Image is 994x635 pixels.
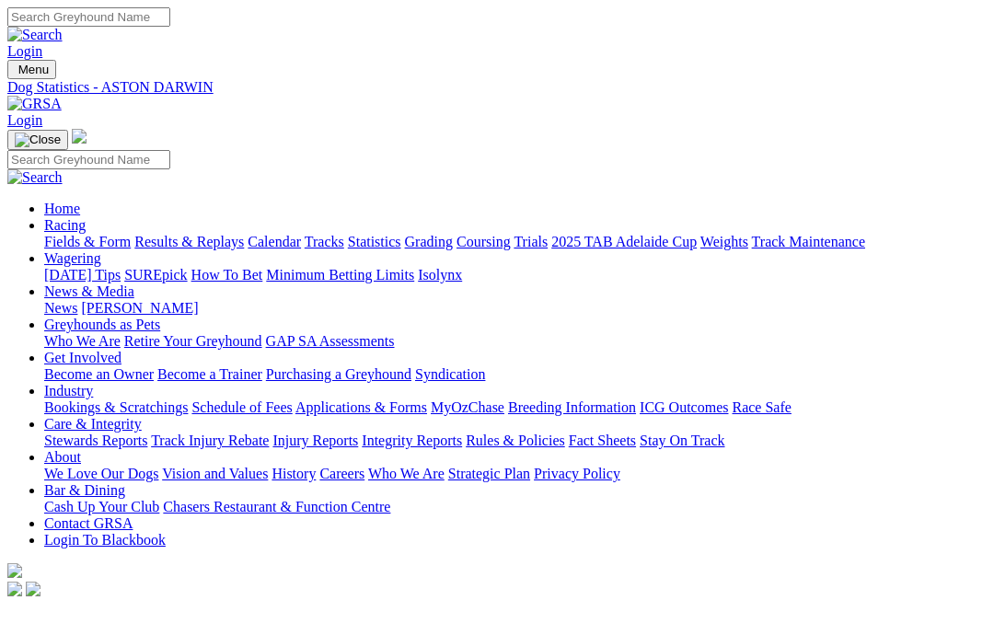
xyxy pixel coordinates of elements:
a: Careers [319,466,364,481]
a: Rules & Policies [466,433,565,448]
a: Strategic Plan [448,466,530,481]
a: Results & Replays [134,234,244,249]
a: Coursing [457,234,511,249]
input: Search [7,150,170,169]
a: Purchasing a Greyhound [266,366,411,382]
div: Greyhounds as Pets [44,333,987,350]
a: Bar & Dining [44,482,125,498]
a: Statistics [348,234,401,249]
a: Become a Trainer [157,366,262,382]
img: logo-grsa-white.png [7,563,22,578]
a: Injury Reports [272,433,358,448]
div: Industry [44,399,987,416]
div: Get Involved [44,366,987,383]
a: Race Safe [732,399,791,415]
a: Track Injury Rebate [151,433,269,448]
a: MyOzChase [431,399,504,415]
a: News [44,300,77,316]
a: Who We Are [368,466,445,481]
a: Fields & Form [44,234,131,249]
a: Isolynx [418,267,462,283]
a: Login [7,43,42,59]
a: Trials [514,234,548,249]
a: Integrity Reports [362,433,462,448]
a: Contact GRSA [44,515,133,531]
input: Search [7,7,170,27]
a: Home [44,201,80,216]
a: News & Media [44,283,134,299]
img: Search [7,27,63,43]
img: logo-grsa-white.png [72,129,87,144]
a: Breeding Information [508,399,636,415]
div: Wagering [44,267,987,283]
a: 2025 TAB Adelaide Cup [551,234,697,249]
a: Weights [700,234,748,249]
div: Bar & Dining [44,499,987,515]
a: Industry [44,383,93,398]
a: Minimum Betting Limits [266,267,414,283]
a: Cash Up Your Club [44,499,159,514]
a: Stewards Reports [44,433,147,448]
a: Racing [44,217,86,233]
button: Toggle navigation [7,60,56,79]
div: About [44,466,987,482]
a: Bookings & Scratchings [44,399,188,415]
a: Become an Owner [44,366,154,382]
a: Get Involved [44,350,121,365]
a: Track Maintenance [752,234,865,249]
span: Menu [18,63,49,76]
a: History [272,466,316,481]
a: [PERSON_NAME] [81,300,198,316]
a: How To Bet [191,267,263,283]
button: Toggle navigation [7,130,68,150]
a: Privacy Policy [534,466,620,481]
img: Close [15,133,61,147]
a: Applications & Forms [295,399,427,415]
a: Grading [405,234,453,249]
a: Login [7,112,42,128]
a: We Love Our Dogs [44,466,158,481]
img: Search [7,169,63,186]
a: Greyhounds as Pets [44,317,160,332]
a: Care & Integrity [44,416,142,432]
a: [DATE] Tips [44,267,121,283]
a: Retire Your Greyhound [124,333,262,349]
a: Fact Sheets [569,433,636,448]
div: News & Media [44,300,987,317]
a: Dog Statistics - ASTON DARWIN [7,79,987,96]
a: Wagering [44,250,101,266]
a: Syndication [415,366,485,382]
a: Login To Blackbook [44,532,166,548]
div: Racing [44,234,987,250]
a: Stay On Track [640,433,724,448]
a: About [44,449,81,465]
a: Vision and Values [162,466,268,481]
div: Care & Integrity [44,433,987,449]
img: twitter.svg [26,582,40,596]
img: facebook.svg [7,582,22,596]
a: Schedule of Fees [191,399,292,415]
a: ICG Outcomes [640,399,728,415]
img: GRSA [7,96,62,112]
a: Tracks [305,234,344,249]
a: Chasers Restaurant & Function Centre [163,499,390,514]
a: Who We Are [44,333,121,349]
a: Calendar [248,234,301,249]
a: SUREpick [124,267,187,283]
a: GAP SA Assessments [266,333,395,349]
